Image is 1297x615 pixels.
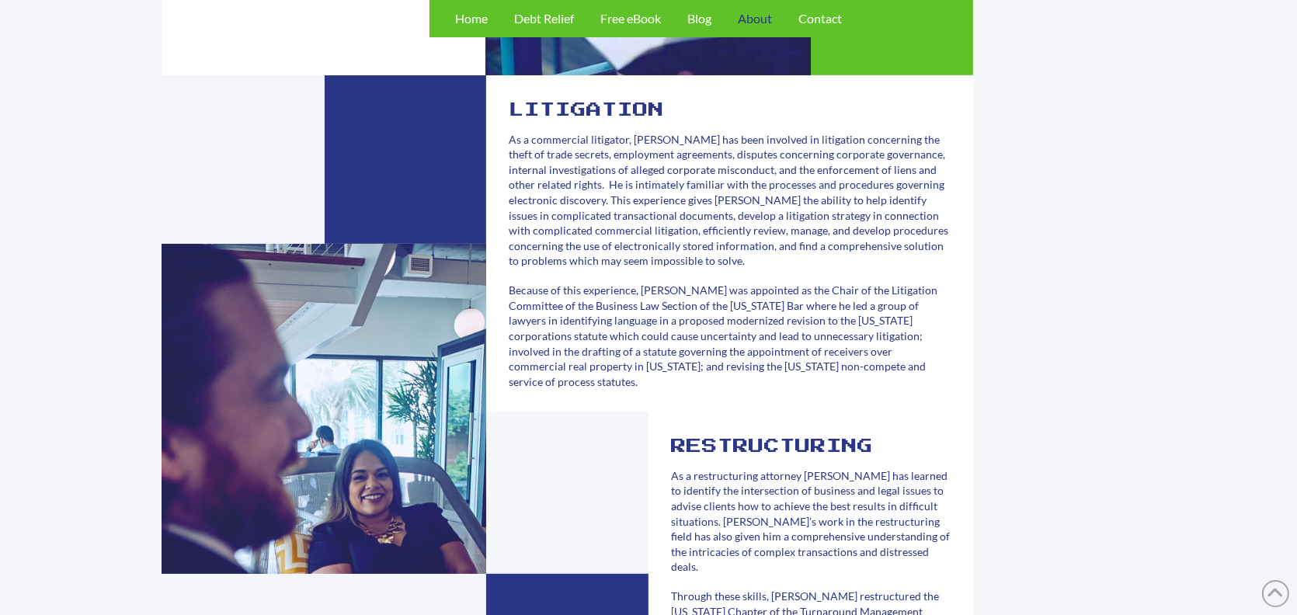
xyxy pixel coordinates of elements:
[687,12,711,25] span: Blog
[1262,580,1289,607] a: Back to Top
[509,133,948,268] span: As a commercial litigator, [PERSON_NAME] has been involved in litigation concerning the theft of ...
[671,434,873,460] h2: Restructuring
[514,12,574,25] span: Debt Relief
[600,12,661,25] span: Free eBook
[509,283,937,388] span: Because of this experience, [PERSON_NAME] was appointed as the Chair of the Litigation Committee ...
[798,12,842,25] span: Contact
[738,12,772,25] span: About
[671,469,950,574] span: As a restructuring attorney [PERSON_NAME] has learned to identify the intersection of business an...
[455,12,488,25] span: Home
[509,98,664,123] h2: Litigation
